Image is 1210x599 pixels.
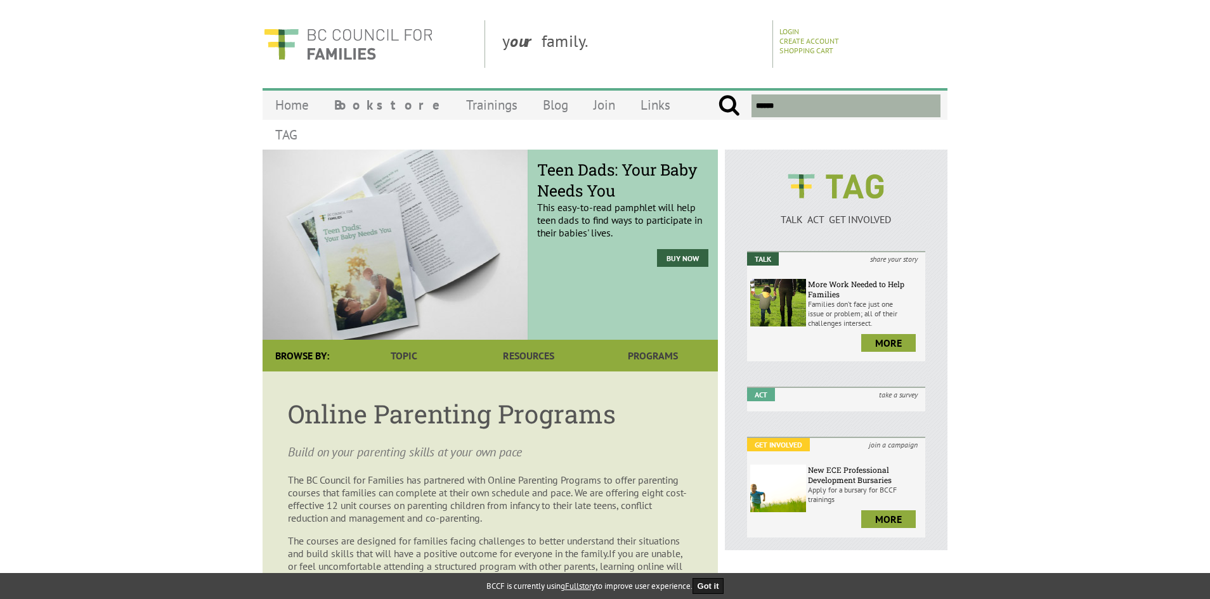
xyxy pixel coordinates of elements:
[510,30,542,51] strong: our
[808,279,922,299] h6: More Work Needed to Help Families
[861,438,925,451] i: join a campaign
[581,90,628,120] a: Join
[342,340,466,371] a: Topic
[747,200,925,226] a: TALK ACT GET INVOLVED
[871,388,925,401] i: take a survey
[466,340,590,371] a: Resources
[657,249,708,267] a: Buy Now
[288,547,682,585] span: If you are unable, or feel uncomfortable attending a structured program with other parents, learn...
[530,90,581,120] a: Blog
[861,334,916,352] a: more
[808,465,922,485] h6: New ECE Professional Development Bursaries
[693,578,724,594] button: Got it
[591,340,715,371] a: Programs
[628,90,683,120] a: Links
[288,397,693,430] h1: Online Parenting Programs
[779,162,893,210] img: BCCF's TAG Logo
[537,159,708,201] span: Teen Dads: Your Baby Needs You
[779,46,833,55] a: Shopping Cart
[861,510,916,528] a: more
[453,90,530,120] a: Trainings
[747,252,779,266] em: Talk
[747,438,810,451] em: Get Involved
[263,90,322,120] a: Home
[862,252,925,266] i: share your story
[565,581,595,591] a: Fullstory
[779,27,799,36] a: Login
[322,90,453,120] a: Bookstore
[808,485,922,504] p: Apply for a bursary for BCCF trainings
[288,534,693,585] p: The courses are designed for families facing challenges to better understand their situations and...
[718,94,740,117] input: Submit
[747,213,925,226] p: TALK ACT GET INVOLVED
[537,169,708,239] p: This easy-to-read pamphlet will help teen dads to find ways to participate in their babies' lives.
[747,388,775,401] em: Act
[492,20,773,68] div: y family.
[263,20,434,68] img: BC Council for FAMILIES
[779,36,839,46] a: Create Account
[263,340,342,371] div: Browse By:
[288,443,693,461] p: Build on your parenting skills at your own pace
[263,120,310,150] a: TAG
[288,473,693,524] p: The BC Council for Families has partnered with Online Parenting Programs to offer parenting cours...
[808,299,922,328] p: Families don’t face just one issue or problem; all of their challenges intersect.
